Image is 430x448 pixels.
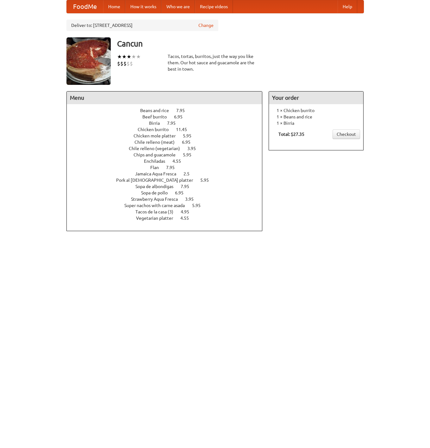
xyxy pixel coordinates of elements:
[135,171,201,176] a: Jamaica Aqua Fresca 2.5
[182,140,197,145] span: 6.95
[180,216,195,221] span: 4.55
[176,127,193,132] span: 11.45
[135,209,201,214] a: Tacos de la casa (3) 4.95
[168,53,263,72] div: Tacos, tortas, burritos, just the way you like them. Our hot sauce and guacamole are the best in ...
[117,53,122,60] li: ★
[135,184,201,189] a: Sopa de albondigas 7.95
[161,0,195,13] a: Who we are
[142,114,194,119] a: Beef burrito 6.95
[134,152,203,157] a: Chips and guacamole 5.95
[116,178,221,183] a: Pork al [DEMOGRAPHIC_DATA] platter 5.95
[167,121,182,126] span: 7.95
[125,0,161,13] a: How it works
[66,20,218,31] div: Deliver to: [STREET_ADDRESS]
[131,197,184,202] span: Strawberry Aqua Fresca
[130,60,133,67] li: $
[134,140,202,145] a: Chile relleno (meat) 6.95
[134,133,203,138] a: Chicken mole platter 5.95
[272,120,360,126] li: 1 × Birria
[192,203,207,208] span: 5.95
[338,0,357,13] a: Help
[127,60,130,67] li: $
[183,152,198,157] span: 5.95
[278,132,304,137] b: Total: $27.35
[116,178,199,183] span: Pork al [DEMOGRAPHIC_DATA] platter
[198,22,214,28] a: Change
[333,129,360,139] a: Checkout
[117,60,120,67] li: $
[134,133,182,138] span: Chicken mole platter
[122,53,127,60] li: ★
[176,108,191,113] span: 7.95
[183,133,198,138] span: 5.95
[129,146,186,151] span: Chile relleno (vegetarian)
[136,216,201,221] a: Vegetarian platter 4.55
[150,165,186,170] a: Flan 7.95
[272,114,360,120] li: 1 × Beans and rice
[141,190,195,195] a: Sopa de pollo 6.95
[187,146,202,151] span: 3.95
[123,60,127,67] li: $
[142,114,173,119] span: Beef burrito
[135,184,180,189] span: Sopa de albondigas
[120,60,123,67] li: $
[269,91,363,104] h4: Your order
[149,121,187,126] a: Birria 7.95
[129,146,208,151] a: Chile relleno (vegetarian) 3.95
[66,37,111,85] img: angular.jpg
[200,178,215,183] span: 5.95
[67,0,103,13] a: FoodMe
[175,190,190,195] span: 6.95
[272,107,360,114] li: 1 × Chicken burrito
[181,184,196,189] span: 7.95
[117,37,364,50] h3: Cancun
[138,127,199,132] a: Chicken burrito 11.45
[124,203,191,208] span: Super nachos with carne asada
[127,53,131,60] li: ★
[138,127,175,132] span: Chicken burrito
[136,216,179,221] span: Vegetarian platter
[131,53,136,60] li: ★
[131,197,205,202] a: Strawberry Aqua Fresca 3.95
[174,114,189,119] span: 6.95
[134,152,182,157] span: Chips and guacamole
[172,159,187,164] span: 4.55
[135,209,180,214] span: Tacos de la casa (3)
[124,203,212,208] a: Super nachos with carne asada 5.95
[181,209,196,214] span: 4.95
[67,91,262,104] h4: Menu
[136,53,141,60] li: ★
[144,159,171,164] span: Enchiladas
[135,171,183,176] span: Jamaica Aqua Fresca
[184,171,196,176] span: 2.5
[195,0,233,13] a: Recipe videos
[103,0,125,13] a: Home
[134,140,181,145] span: Chile relleno (meat)
[150,165,165,170] span: Flan
[144,159,193,164] a: Enchiladas 4.55
[166,165,181,170] span: 7.95
[140,108,196,113] a: Beans and rice 7.95
[141,190,174,195] span: Sopa de pollo
[185,197,200,202] span: 3.95
[140,108,175,113] span: Beans and rice
[149,121,166,126] span: Birria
